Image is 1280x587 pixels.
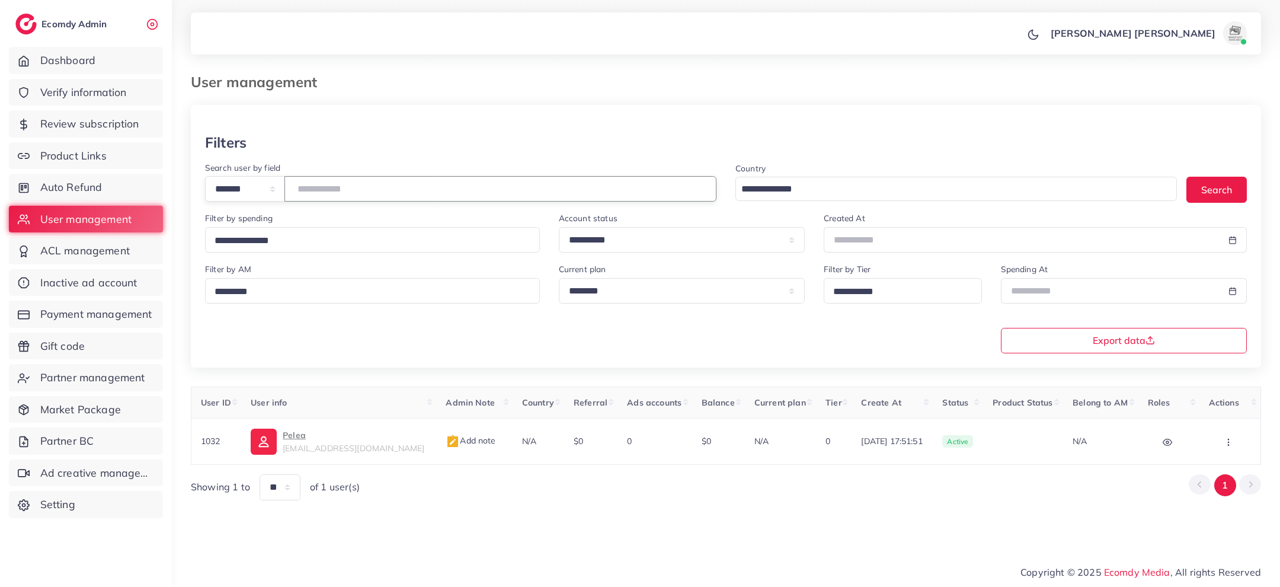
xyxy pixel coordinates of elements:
[9,174,163,201] a: Auto Refund
[829,283,966,301] input: Search for option
[40,370,145,385] span: Partner management
[40,243,130,259] span: ACL management
[9,301,163,328] a: Payment management
[210,232,524,250] input: Search for option
[205,278,540,304] div: Search for option
[9,237,163,264] a: ACL management
[1214,474,1236,496] button: Go to page 1
[40,433,94,449] span: Partner BC
[205,227,540,253] div: Search for option
[1223,21,1247,45] img: avatar
[9,460,163,487] a: Ad creative management
[40,307,152,322] span: Payment management
[41,18,110,30] h2: Ecomdy Admin
[9,428,163,455] a: Partner BC
[9,333,163,360] a: Gift code
[40,53,95,68] span: Dashboard
[15,14,110,34] a: logoEcomdy Admin
[40,465,154,481] span: Ad creative management
[735,177,1177,201] div: Search for option
[9,206,163,233] a: User management
[210,283,524,301] input: Search for option
[737,180,1161,199] input: Search for option
[40,275,137,291] span: Inactive ad account
[9,110,163,138] a: Review subscription
[40,212,132,227] span: User management
[824,278,981,304] div: Search for option
[40,339,85,354] span: Gift code
[1189,474,1261,496] ul: Pagination
[9,79,163,106] a: Verify information
[9,142,163,170] a: Product Links
[9,364,163,391] a: Partner management
[15,14,37,34] img: logo
[1044,21,1252,45] a: [PERSON_NAME] [PERSON_NAME]avatar
[40,402,121,417] span: Market Package
[9,396,163,423] a: Market Package
[9,47,163,74] a: Dashboard
[40,180,103,195] span: Auto Refund
[9,491,163,518] a: Setting
[40,497,75,512] span: Setting
[40,116,139,132] span: Review subscription
[40,148,107,164] span: Product Links
[40,85,127,100] span: Verify information
[1051,26,1215,40] p: [PERSON_NAME] [PERSON_NAME]
[9,269,163,296] a: Inactive ad account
